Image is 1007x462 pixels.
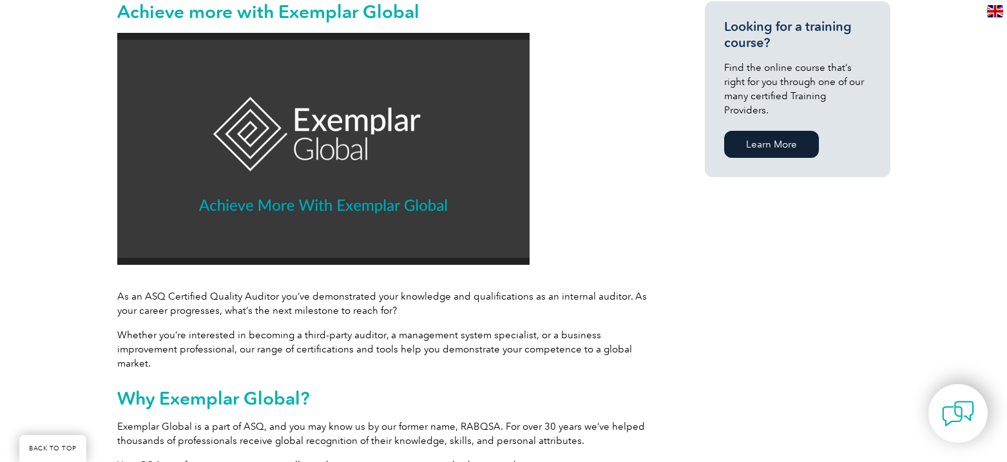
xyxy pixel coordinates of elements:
p: Exemplar Global is a part of ASQ, and you may know us by our former name, RABQSA. For over 30 yea... [117,419,658,448]
h2: Achieve more with Exemplar Global [117,1,658,22]
a: Learn More [724,131,819,158]
p: As an ASQ Certified Quality Auditor you’ve demonstrated your knowledge and qualifications as an i... [117,289,658,318]
h3: Looking for a training course? [724,19,871,51]
img: en [987,5,1003,17]
p: Find the online course that’s right for you through one of our many certified Training Providers. [724,61,871,117]
a: BACK TO TOP [19,435,86,462]
img: contact-chat.png [942,398,974,430]
h2: Why Exemplar Global? [117,388,658,409]
div: Video Player [117,33,530,265]
p: Whether you’re interested in becoming a third-party auditor, a management system specialist, or a... [117,328,658,371]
